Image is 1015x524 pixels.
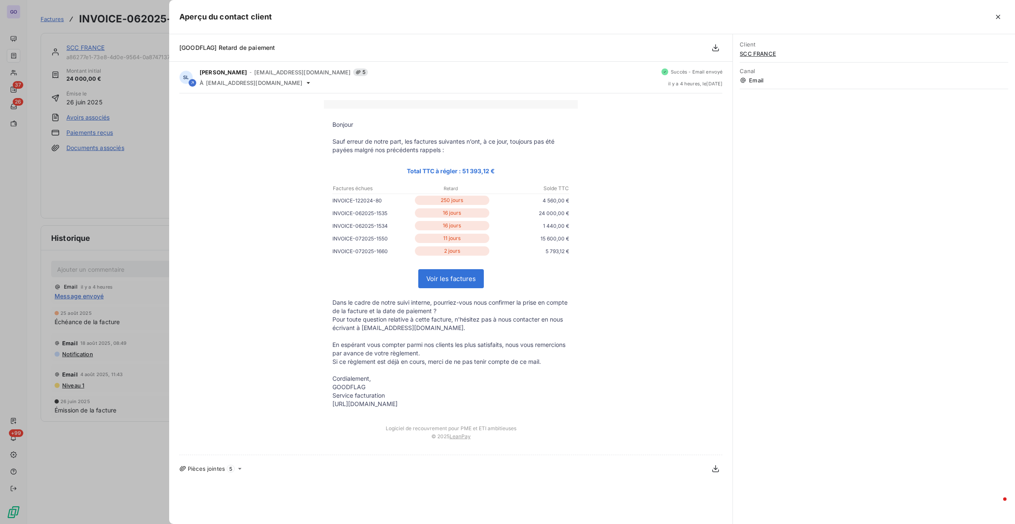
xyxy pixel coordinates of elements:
p: Sauf erreur de notre part, les factures suivantes n’ont, à ce jour, toujours pas été payées malgr... [332,137,569,154]
span: il y a 4 heures , le [DATE] [668,81,723,86]
p: 5 793,12 € [491,247,569,256]
p: Cordialement, [332,374,569,383]
span: 5 [353,68,368,76]
a: Voir les factures [419,270,483,288]
span: [PERSON_NAME] [200,69,247,76]
p: Retard [412,185,490,192]
span: [EMAIL_ADDRESS][DOMAIN_NAME] [254,69,351,76]
td: © 2025 [324,431,578,448]
p: 11 jours [415,234,490,243]
td: Logiciel de recouvrement pour PME et ETI ambitieuses [324,417,578,431]
span: 5 [227,465,235,472]
span: Canal [740,68,1008,74]
iframe: Intercom live chat [986,495,1007,516]
p: 2 jours [415,246,490,256]
span: Email [740,77,1008,84]
p: Bonjour [332,120,569,129]
p: INVOICE-122024-80 [332,196,413,205]
p: INVOICE-072025-1550 [332,234,413,243]
p: Pour toute question relative à cette facture, n'hésitez pas à nous contacter en nous écrivant à [... [332,315,569,332]
p: Total TTC à régler : 51 393,12 € [332,166,569,176]
p: 15 600,00 € [491,234,569,243]
span: [EMAIL_ADDRESS][DOMAIN_NAME] [206,79,302,86]
p: 16 jours [415,208,490,218]
span: Succès - Email envoyé [671,69,722,74]
span: Client [740,41,1008,48]
p: INVOICE-062025-1534 [332,221,413,230]
p: 1 440,00 € [491,221,569,230]
span: Pièces jointes [188,465,225,472]
a: LeanPay [450,433,471,439]
p: 250 jours [415,196,490,205]
span: À [200,79,203,86]
p: Service facturation [332,391,569,400]
p: Si ce règlement est déjà en cours, merci de ne pas tenir compte de ce mail. [332,358,569,366]
p: Solde TTC [491,185,569,192]
p: GOODFLAG [332,383,569,391]
span: - [250,70,252,75]
p: Factures échues [333,185,411,192]
p: 4 560,00 € [491,196,569,205]
p: 24 000,00 € [491,209,569,218]
p: Dans le cadre de notre suivi interne, pourriez-vous nous confirmer la prise en compte de la factu... [332,298,569,315]
span: [GOODFLAG] Retard de paiement [179,44,275,51]
p: En espérant vous compter parmi nos clients les plus satisfaits, nous vous remercions par avance d... [332,341,569,358]
div: SL [179,71,193,84]
p: INVOICE-072025-1660 [332,247,413,256]
h5: Aperçu du contact client [179,11,272,23]
p: 16 jours [415,221,490,230]
span: SCC FRANCE [740,50,1008,57]
p: INVOICE-062025-1535 [332,209,413,218]
p: [URL][DOMAIN_NAME] [332,400,569,408]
